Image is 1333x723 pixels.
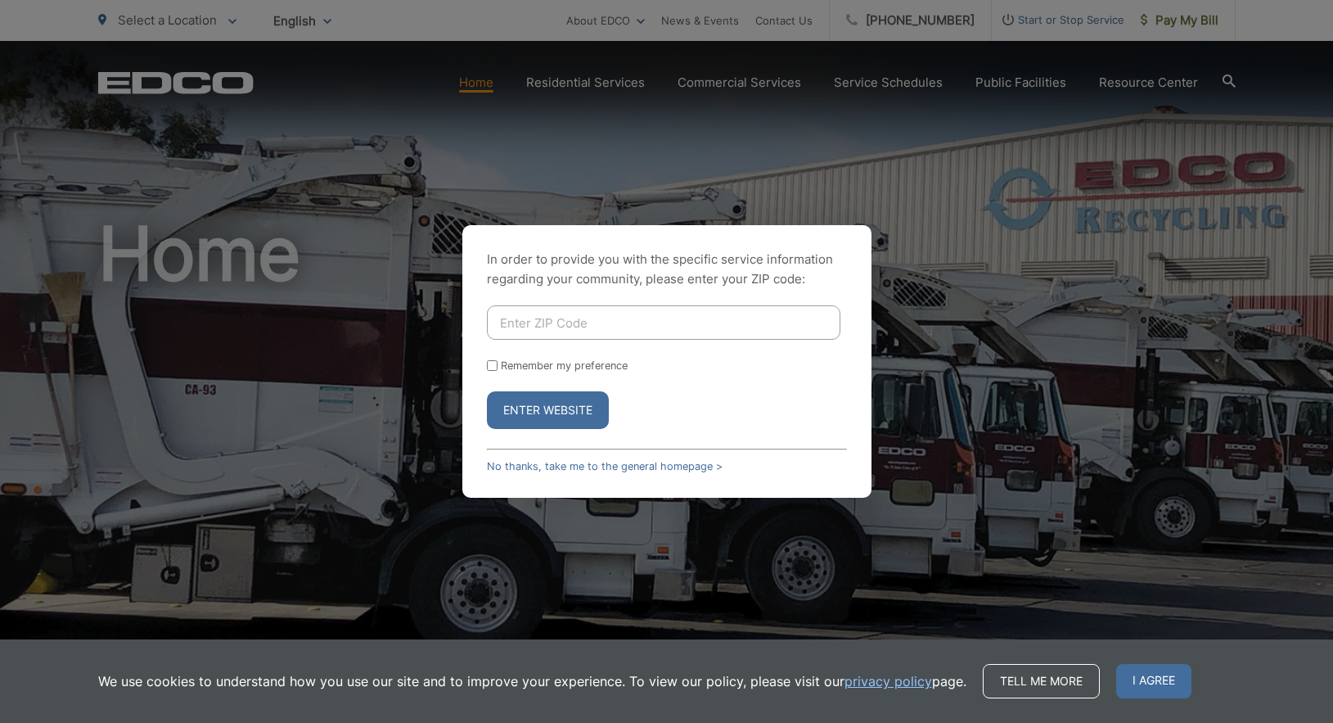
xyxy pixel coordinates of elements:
button: Enter Website [487,391,609,429]
span: I agree [1116,664,1191,698]
label: Remember my preference [501,359,628,372]
a: Tell me more [983,664,1100,698]
p: In order to provide you with the specific service information regarding your community, please en... [487,250,847,289]
a: No thanks, take me to the general homepage > [487,460,723,472]
input: Enter ZIP Code [487,305,840,340]
a: privacy policy [844,671,932,691]
p: We use cookies to understand how you use our site and to improve your experience. To view our pol... [98,671,966,691]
